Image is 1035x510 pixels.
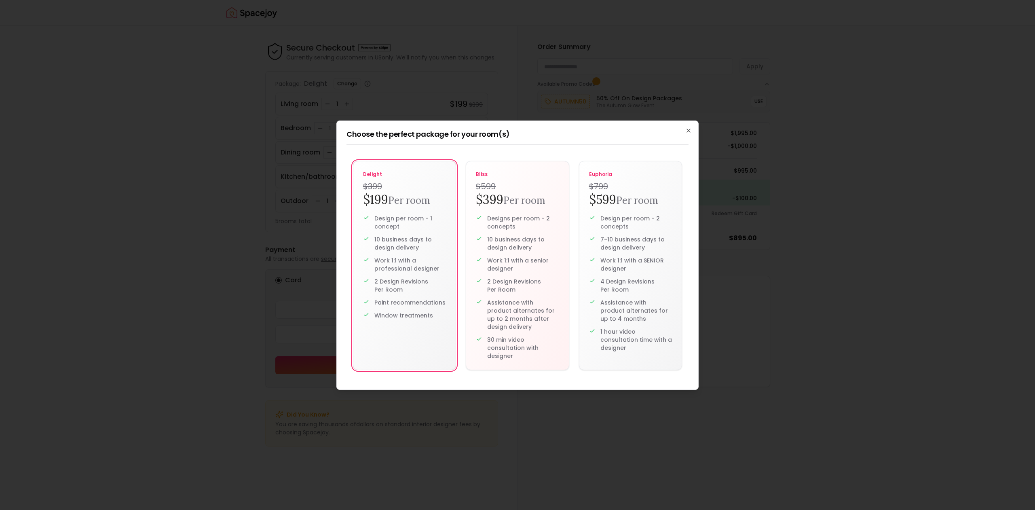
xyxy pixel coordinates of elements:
[346,131,689,138] h2: Choose the perfect package for your room(s)
[487,298,559,331] p: Assistance with product alternates for up to 2 months after design delivery
[487,214,559,231] p: Designs per room - 2 concepts
[600,298,672,323] p: Assistance with product alternates for up to 4 months
[487,277,559,294] p: 2 Design Revisions Per Room
[476,192,559,208] h2: $399
[476,171,559,178] p: bliss
[616,194,658,207] small: Per room
[589,181,672,192] h4: $799
[487,235,559,252] p: 10 business days to design delivery
[487,256,559,273] p: Work 1:1 with a senior designer
[476,181,559,192] h4: $599
[600,277,672,294] p: 4 Design Revisions Per Room
[503,194,545,207] small: Per room
[589,171,672,178] p: euphoria
[600,328,672,352] p: 1 hour video consultation time with a designer
[589,192,672,208] h2: $599
[600,256,672,273] p: Work 1:1 with a SENIOR designer
[600,214,672,231] p: Design per room - 2 concepts
[600,235,672,252] p: 7-10 business days to design delivery
[487,336,559,360] p: 30 min video consultation with designer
